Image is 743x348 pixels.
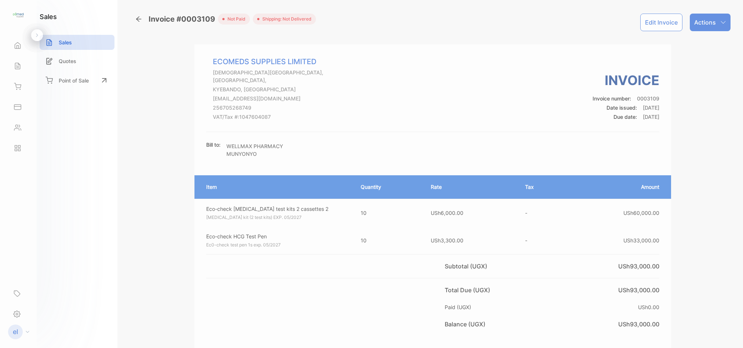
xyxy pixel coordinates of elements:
[572,183,659,191] p: Amount
[40,12,57,22] h1: sales
[638,304,659,310] span: USh0.00
[525,237,557,244] p: -
[623,210,659,216] span: USh60,000.00
[213,113,354,121] p: VAT/Tax #: 1047604087
[259,16,312,22] span: Shipping: Not Delivered
[431,237,463,243] span: USh3,300.00
[525,183,557,191] p: Tax
[623,237,659,243] span: USh33,000.00
[643,114,659,120] span: [DATE]
[40,35,114,50] a: Sales
[13,10,24,21] img: logo
[40,54,114,69] a: Quotes
[213,56,354,67] p: ECOMEDS SUPPLIES LIMITED
[445,262,490,271] p: Subtotal (UGX)
[593,70,659,90] h3: Invoice
[694,18,716,27] p: Actions
[206,183,346,191] p: Item
[593,95,631,102] span: Invoice number:
[618,320,659,328] span: USh93,000.00
[690,14,731,31] button: Actions
[445,320,488,329] p: Balance (UGX)
[712,317,743,348] iframe: LiveChat chat widget
[225,16,245,22] span: not paid
[643,105,659,111] span: [DATE]
[640,14,682,31] button: Edit Invoice
[59,57,76,65] p: Quotes
[149,14,218,25] span: Invoice #0003109
[361,209,416,217] p: 10
[59,77,89,84] p: Point of Sale
[607,105,637,111] span: Date issued:
[213,85,354,93] p: KYEBANDO, [GEOGRAPHIC_DATA]
[59,39,72,46] p: Sales
[361,237,416,244] p: 10
[206,242,347,248] p: Ec0-check test pen 1s exp. 05/2027
[361,183,416,191] p: Quantity
[213,69,354,84] p: [DEMOGRAPHIC_DATA][GEOGRAPHIC_DATA], [GEOGRAPHIC_DATA],
[226,142,311,158] p: WELLMAX PHARMACY MUNYONYO
[445,303,474,311] p: Paid (UGX)
[618,286,659,294] span: USh93,000.00
[445,286,493,294] p: Total Due (UGX)
[525,209,557,217] p: -
[40,72,114,88] a: Point of Sale
[213,104,354,111] p: 256705268749
[431,210,463,216] span: USh6,000.00
[206,214,347,221] p: [MEDICAL_DATA] kit (2 test kits) EXP. 05/2027
[206,232,347,240] p: Eco-check HCG Test Pen
[213,95,354,102] p: [EMAIL_ADDRESS][DOMAIN_NAME]
[206,141,221,149] p: Bill to:
[13,327,18,337] p: el
[613,114,637,120] span: Due date:
[206,205,347,213] p: Eco-check [MEDICAL_DATA] test kits 2 cassettes 2
[431,183,510,191] p: Rate
[618,263,659,270] span: USh93,000.00
[637,95,659,102] span: 0003109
